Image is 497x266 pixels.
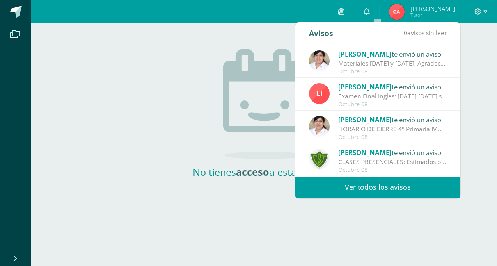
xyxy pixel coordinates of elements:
[236,165,269,179] strong: acceso
[338,157,447,166] div: CLASES PRESENCIALES: Estimados padres de familia: Les informamos que el Comité de Riesgo Escolar ...
[186,165,342,179] h2: No tienes a esta sección.
[404,29,447,37] span: avisos sin leer
[309,83,330,104] img: 26d99b1a796ccaa3371889e7bb07c0d4.png
[389,4,405,20] img: b353b27653837bd3c9beeece909bfc4f.png
[338,134,447,141] div: Octubre 08
[404,29,407,37] span: 0
[309,116,330,137] img: 4074e4aec8af62734b518a95961417a1.png
[338,148,392,157] span: [PERSON_NAME]
[338,147,447,157] div: te envió un aviso
[338,59,447,68] div: Materiales jueves 9 y viernes 10 de octubre: Agradecemos su apoyo. Coordinaciones de Nivel Primario
[338,125,447,134] div: HORARIO DE CIERRE 4° Primaria IV Bim: Buen día, estimados padres de familia. Les compartimos el h...
[309,149,330,170] img: c7e4502288b633c389763cda5c4117dc.png
[295,177,460,198] a: Ver todos los avisos
[223,49,305,159] img: no_activities.png
[338,167,447,173] div: Octubre 08
[410,12,455,18] span: Tutor
[338,49,447,59] div: te envió un aviso
[338,68,447,75] div: Octubre 08
[338,92,447,101] div: Examen Final Inglés: Mañana Jueves 9 de Octubre será el examen de Inglés.
[309,22,333,44] div: Avisos
[338,114,447,125] div: te envió un aviso
[338,101,447,108] div: Octubre 08
[338,82,447,92] div: te envió un aviso
[338,115,392,124] span: [PERSON_NAME]
[309,50,330,71] img: 4074e4aec8af62734b518a95961417a1.png
[410,5,455,12] span: [PERSON_NAME]
[338,50,392,59] span: [PERSON_NAME]
[338,82,392,91] span: [PERSON_NAME]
